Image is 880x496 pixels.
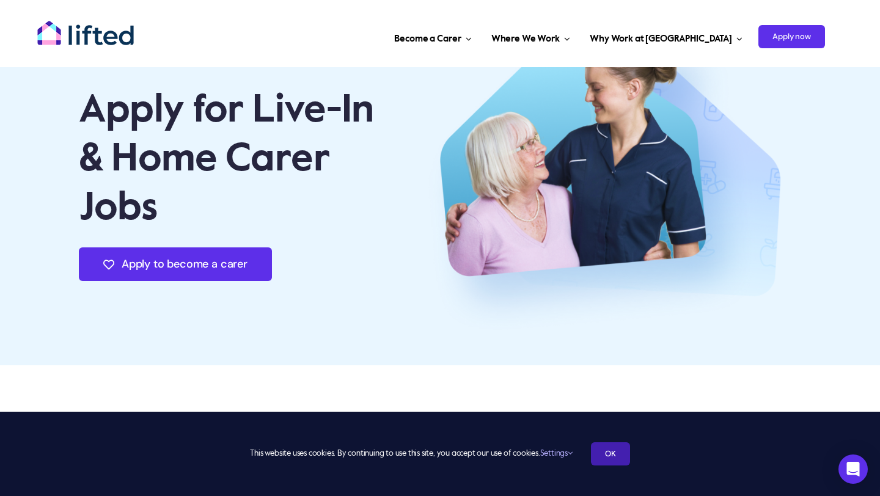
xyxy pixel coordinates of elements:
[838,454,868,484] div: Open Intercom Messenger
[491,29,560,49] span: Where We Work
[488,18,574,55] a: Where We Work
[391,18,475,55] a: Become a Carer
[79,247,272,281] a: Apply to become a carer
[79,91,374,228] span: Apply for Live-In & Home Carer Jobs
[758,25,825,48] span: Apply now
[122,258,248,271] span: Apply to become a carer
[758,18,825,55] a: Apply now
[394,29,461,49] span: Become a Carer
[540,450,573,458] a: Settings
[591,442,630,465] a: OK
[586,18,746,55] a: Why Work at [GEOGRAPHIC_DATA]
[414,7,802,353] img: Beome a Carer – Hero Image
[37,20,134,32] a: lifted-logo
[229,18,825,55] nav: Carer Jobs Menu
[250,444,572,464] span: This website uses cookies. By continuing to use this site, you accept our use of cookies.
[590,29,732,49] span: Why Work at [GEOGRAPHIC_DATA]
